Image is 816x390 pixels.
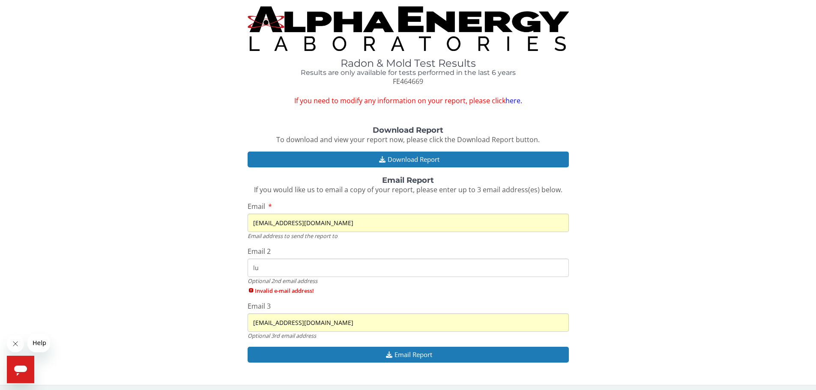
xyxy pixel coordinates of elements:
[382,176,434,185] strong: Email Report
[7,335,24,352] iframe: Close message
[248,347,569,363] button: Email Report
[248,96,569,106] span: If you need to modify any information on your report, please click
[7,356,34,383] iframe: Button to launch messaging window
[505,96,522,105] a: here.
[248,58,569,69] h1: Radon & Mold Test Results
[248,332,569,339] div: Optional 3rd email address
[248,277,569,285] div: Optional 2nd email address
[248,301,271,311] span: Email 3
[248,152,569,167] button: Download Report
[276,135,540,144] span: To download and view your report now, please click the Download Report button.
[248,232,569,240] div: Email address to send the report to
[393,77,423,86] span: FE464669
[248,69,569,77] h4: Results are only available for tests performed in the last 6 years
[254,185,562,194] span: If you would like us to email a copy of your report, please enter up to 3 email address(es) below.
[373,125,443,135] strong: Download Report
[248,287,569,295] span: Invalid e-mail address!
[248,6,569,51] img: TightCrop.jpg
[27,333,50,352] iframe: Message from company
[248,247,271,256] span: Email 2
[248,202,265,211] span: Email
